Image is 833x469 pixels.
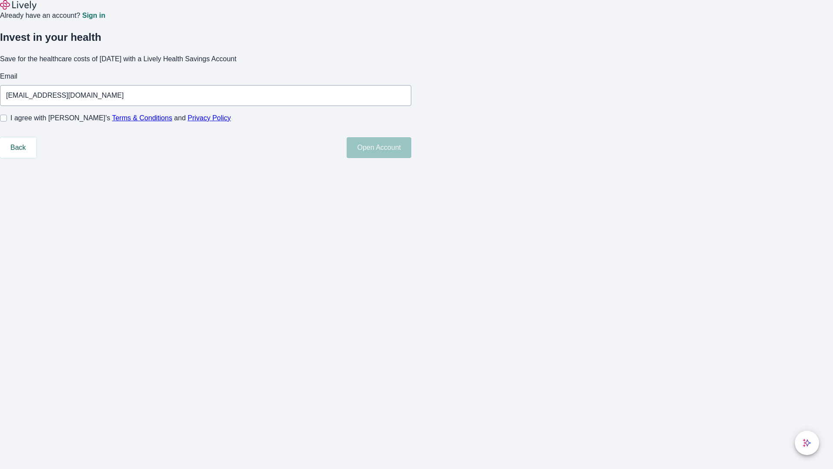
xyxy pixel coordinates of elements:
span: I agree with [PERSON_NAME]’s and [10,113,231,123]
button: chat [795,431,819,455]
a: Terms & Conditions [112,114,172,122]
svg: Lively AI Assistant [803,439,811,447]
a: Sign in [82,12,105,19]
a: Privacy Policy [188,114,231,122]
